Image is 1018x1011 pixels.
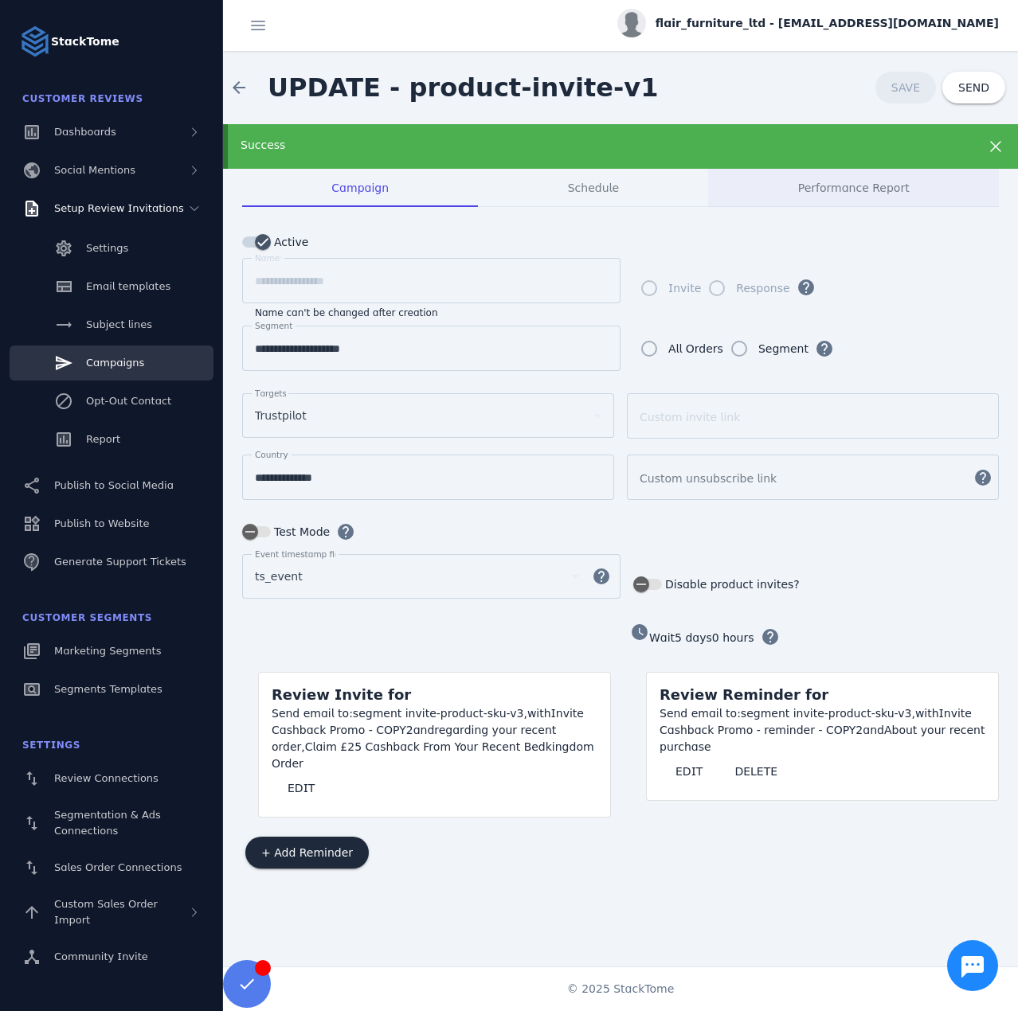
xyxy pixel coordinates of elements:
[660,705,985,755] div: segment invite-product-sku-v3, Invite Cashback Promo - reminder - COPY2 About your recent purchase
[660,707,741,720] span: Send email to:
[245,837,369,869] button: + Add Reminder
[54,683,162,695] span: Segments Templates
[958,82,989,93] span: SEND
[51,33,119,50] strong: StackTome
[255,321,292,330] mat-label: Segment
[10,545,213,580] a: Generate Support Tickets
[10,384,213,419] a: Opt-Out Contact
[413,724,435,736] span: and
[271,522,330,541] label: Test Mode
[10,307,213,342] a: Subject lines
[617,9,646,37] img: profile.jpg
[54,556,186,568] span: Generate Support Tickets
[255,388,287,398] mat-label: Targets
[10,269,213,304] a: Email templates
[54,164,135,176] span: Social Mentions
[10,634,213,669] a: Marketing Segments
[942,72,1005,103] button: SEND
[86,318,152,330] span: Subject lines
[86,433,120,445] span: Report
[630,623,649,642] mat-icon: watch_later
[86,242,128,254] span: Settings
[640,472,777,485] mat-label: Custom unsubscribe link
[331,182,389,193] span: Campaign
[10,939,213,974] a: Community Invite
[640,411,740,424] mat-label: Custom invite link
[268,72,658,103] span: UPDATE - product-invite-v1
[255,549,347,559] mat-label: Event timestamp field
[54,772,159,784] span: Review Connections
[617,9,999,37] button: flair_furniture_ltd - [EMAIL_ADDRESS][DOMAIN_NAME]
[668,339,723,358] div: All Orders
[54,861,182,873] span: Sales Order Connections
[54,126,116,138] span: Dashboards
[54,517,149,529] span: Publish to Website
[255,303,438,319] mat-hint: Name can't be changed after creation
[755,339,809,358] label: Segment
[734,766,777,777] span: DELETE
[10,345,213,381] a: Campaigns
[733,279,789,298] label: Response
[10,799,213,847] a: Segmentation & Ads Connections
[272,772,331,804] button: EDIT
[22,740,80,751] span: Settings
[10,506,213,541] a: Publish to Website
[54,809,161,837] span: Segmentation & Ads Connections
[10,422,213,457] a: Report
[863,724,884,736] span: and
[255,450,288,459] mat-label: Country
[712,631,754,644] span: 0 hours
[271,232,308,252] label: Active
[54,950,148,962] span: Community Invite
[54,202,184,214] span: Setup Review Invitations
[255,468,601,487] input: Country
[798,182,910,193] span: Performance Report
[255,406,307,425] span: Trustpilot
[675,766,703,777] span: EDIT
[10,761,213,796] a: Review Connections
[527,707,551,720] span: with
[54,898,158,926] span: Custom Sales Order Import
[675,631,712,644] span: 5 days
[567,981,675,997] span: © 2025 StackTome
[718,755,793,787] button: DELETE
[10,672,213,707] a: Segments Templates
[10,468,213,503] a: Publish to Social Media
[915,707,939,720] span: with
[86,395,171,407] span: Opt-Out Contact
[86,280,170,292] span: Email templates
[582,567,621,586] mat-icon: help
[261,847,353,858] span: + Add Reminder
[272,686,411,703] span: Review Invite for
[656,15,999,32] span: flair_furniture_ltd - [EMAIL_ADDRESS][DOMAIN_NAME]
[10,850,213,885] a: Sales Order Connections
[660,755,718,787] button: EDIT
[10,231,213,266] a: Settings
[54,645,161,657] span: Marketing Segments
[288,783,315,794] span: EDIT
[272,707,353,720] span: Send email to:
[649,631,675,644] span: Wait
[660,686,828,703] span: Review Reminder for
[272,705,597,772] div: segment invite-product-sku-v3, Invite Cashback Promo - COPY2 regarding your recent order,Claim £2...
[255,567,303,586] span: ts_event
[22,93,143,104] span: Customer Reviews
[568,182,619,193] span: Schedule
[19,25,51,57] img: Logo image
[54,479,174,491] span: Publish to Social Media
[665,279,701,298] label: Invite
[255,253,280,263] mat-label: Name
[662,575,800,594] label: Disable product invites?
[255,339,608,358] input: Segment
[86,357,144,369] span: Campaigns
[241,137,929,154] div: Success
[22,612,152,623] span: Customer Segments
